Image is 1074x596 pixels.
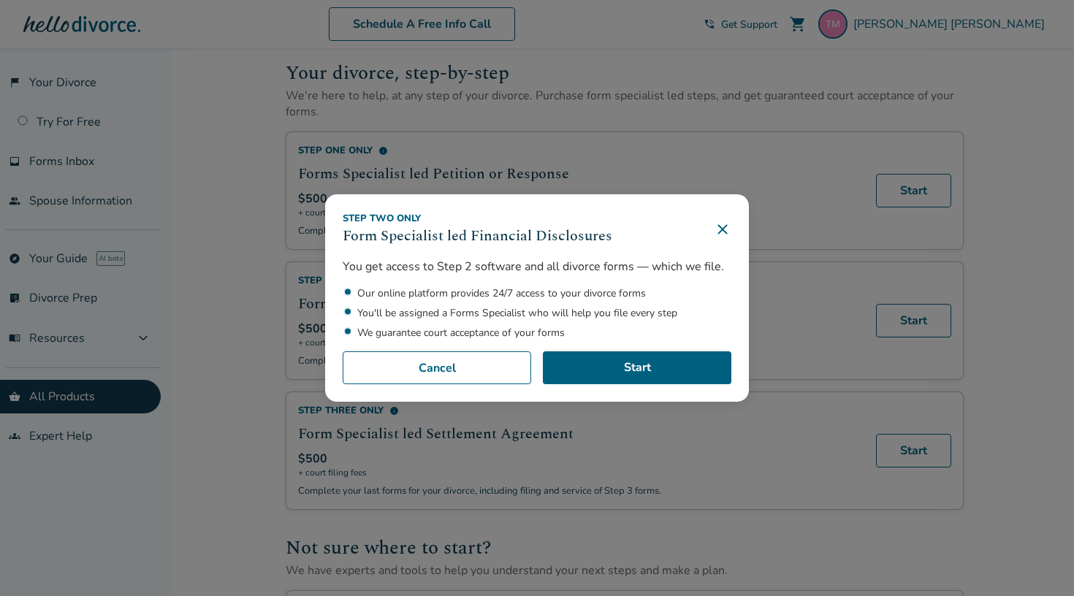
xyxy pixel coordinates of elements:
[343,212,612,225] div: Step Two Only
[357,286,731,300] li: Our online platform provides 24/7 access to your divorce forms
[357,326,731,340] li: We guarantee court acceptance of your forms
[543,351,731,385] a: Start
[357,306,731,320] li: You'll be assigned a Forms Specialist who will help you file every step
[343,259,731,275] p: You get access to Step 2 software and all divorce forms — which we file.
[1001,526,1074,596] iframe: Chat Widget
[343,225,612,247] h3: Form Specialist led Financial Disclosures
[343,351,531,385] button: Cancel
